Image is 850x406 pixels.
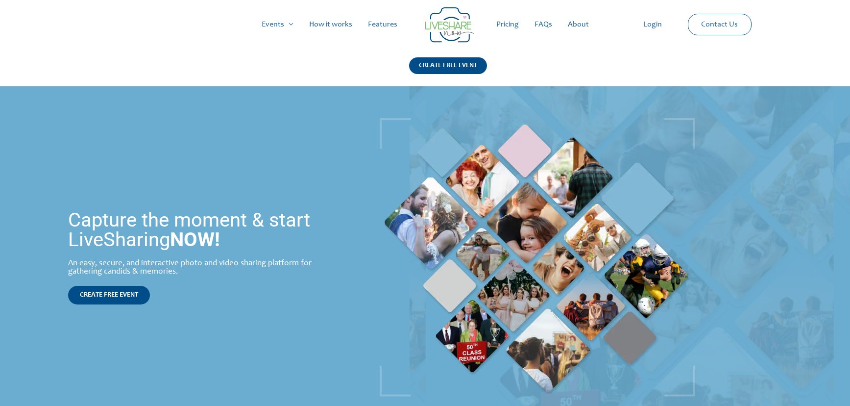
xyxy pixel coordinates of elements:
img: LiveShare logo - Capture & Share Event Memories [425,7,474,43]
div: An easy, secure, and interactive photo and video sharing platform for gathering candids & memories. [68,259,339,276]
a: Pricing [488,9,527,40]
div: CREATE FREE EVENT [409,57,487,74]
a: Features [360,9,405,40]
a: Login [635,9,670,40]
a: FAQs [527,9,560,40]
a: About [560,9,597,40]
img: Live Photobooth [380,118,695,397]
a: Events [254,9,301,40]
h1: Capture the moment & start LiveSharing [68,210,339,250]
a: CREATE FREE EVENT [409,57,487,86]
nav: Site Navigation [17,9,833,40]
span: CREATE FREE EVENT [80,292,138,299]
a: CREATE FREE EVENT [68,286,150,304]
a: Contact Us [693,14,746,35]
a: How it works [301,9,360,40]
strong: NOW! [170,228,220,251]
